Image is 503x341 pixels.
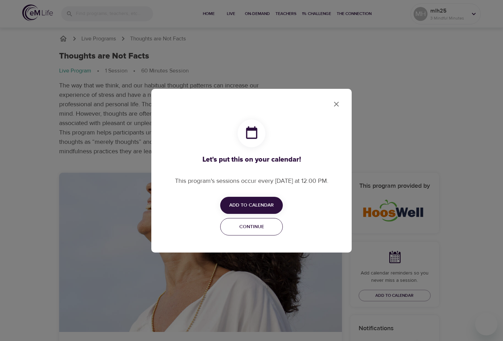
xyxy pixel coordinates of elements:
button: Continue [220,218,283,236]
h3: Let's put this on your calendar! [175,156,328,164]
span: Continue [225,223,278,231]
p: This program's sessions occur every [DATE] at 12:00 PM. [175,176,328,186]
span: Add to Calendar [229,201,274,210]
button: Add to Calendar [220,197,283,214]
button: close [328,96,345,113]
